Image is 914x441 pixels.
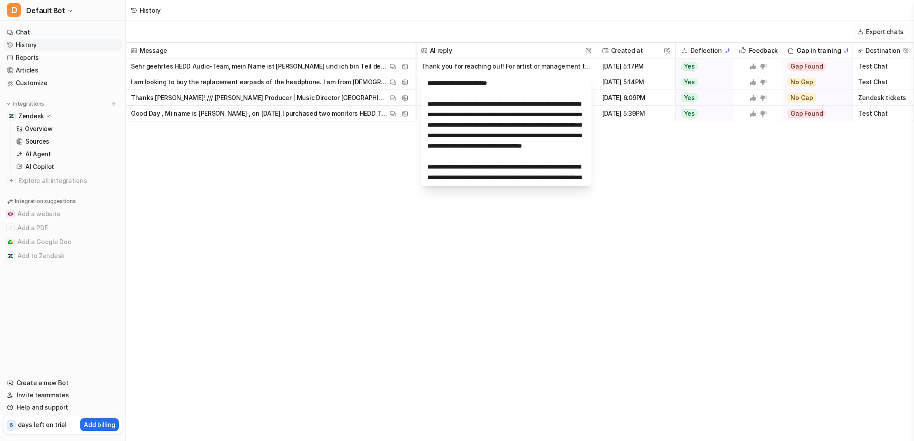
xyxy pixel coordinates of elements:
button: Yes [676,106,729,121]
p: I am looking to buy the replacement earpads of the headphone. I am from [DEMOGRAPHIC_DATA] and I ... [131,74,388,90]
span: Created at [601,43,672,59]
button: Yes [676,74,729,90]
span: Test Chat [856,74,910,90]
a: Chat [3,26,122,38]
span: Yes [681,62,698,71]
p: Integration suggestions [15,197,76,205]
button: Gap Found [782,59,847,74]
span: No Gap [787,78,816,86]
img: Zendesk [9,114,14,119]
span: Zendesk tickets [856,90,910,106]
span: [DATE] 5:39PM [601,106,672,121]
img: Add a website [8,211,13,217]
span: Yes [681,93,698,102]
button: Yes [676,59,729,74]
span: Message [129,43,412,59]
img: Add to Zendesk [8,253,13,258]
a: Invite teammates [3,389,122,401]
div: Gap in training [786,43,849,59]
p: AI Copilot [25,162,54,171]
img: Add a PDF [8,225,13,231]
p: days left on trial [18,420,67,429]
p: Overview [25,124,53,133]
button: Add to ZendeskAdd to Zendesk [3,249,122,263]
p: Good Day , Mi name is [PERSON_NAME] , on [DATE] I purchased two monitors HEDD TYPE 07 MK2 on INST... [131,106,388,121]
button: No Gap [782,74,847,90]
a: Overview [13,123,122,135]
button: Thank you for reaching out! For artist or management team partnership requests, there isn’t speci... [421,59,591,74]
button: Export chats [855,25,907,38]
span: Default Bot [26,4,65,17]
button: No Gap [782,90,847,106]
p: Sources [25,137,49,146]
span: D [7,3,21,17]
button: Add a Google DocAdd a Google Doc [3,235,122,249]
span: Gap Found [787,62,826,71]
button: Thank you for reaching out! To get replacement earpads for your headphones, you can purchase them... [421,74,591,90]
button: Gap Found [782,106,847,121]
p: AI Agent [25,150,51,158]
button: Add a websiteAdd a website [3,207,122,221]
img: menu_add.svg [111,101,117,107]
p: Zendesk [18,112,44,121]
span: Yes [681,78,698,86]
img: Add a Google Doc [8,239,13,245]
a: Explore all integrations [3,175,122,187]
img: explore all integrations [7,176,16,185]
a: AI Copilot [13,161,122,173]
span: [DATE] 5:17PM [601,59,672,74]
p: 6 [10,421,13,429]
a: Sources [13,135,122,148]
a: Create a new Bot [3,377,122,389]
button: Add a PDFAdd a PDF [3,221,122,235]
span: Test Chat [856,59,910,74]
button: Add billing [80,418,119,431]
span: Destination [856,43,910,59]
a: Articles [3,64,122,76]
h2: Deflection [691,43,722,59]
span: Test Chat [856,106,910,121]
a: Help and support [3,401,122,413]
button: Yes [676,90,729,106]
a: History [3,39,122,51]
span: Yes [681,109,698,118]
span: Explore all integrations [18,174,118,188]
a: Customize [3,77,122,89]
a: AI Agent [13,148,122,160]
button: Integrations [3,100,47,108]
p: Sehr geehrtes HEDD Audio-Team, mein Name ist [PERSON_NAME] und ich bin Teil des Teams unseres Art... [131,59,388,74]
span: AI reply [419,43,593,59]
span: [DATE] 6:09PM [601,90,672,106]
p: Thanks [PERSON_NAME]! /// [PERSON_NAME] Producer | Music Director [GEOGRAPHIC_DATA], [GEOGRAPHIC_... [131,90,388,106]
p: Integrations [13,100,44,107]
div: History [140,6,161,15]
p: Add billing [84,420,115,429]
h2: Feedback [749,43,778,59]
span: Gap Found [787,109,826,118]
img: expand menu [5,101,11,107]
span: [DATE] 5:14PM [601,74,672,90]
span: No Gap [787,93,816,102]
a: Reports [3,52,122,64]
